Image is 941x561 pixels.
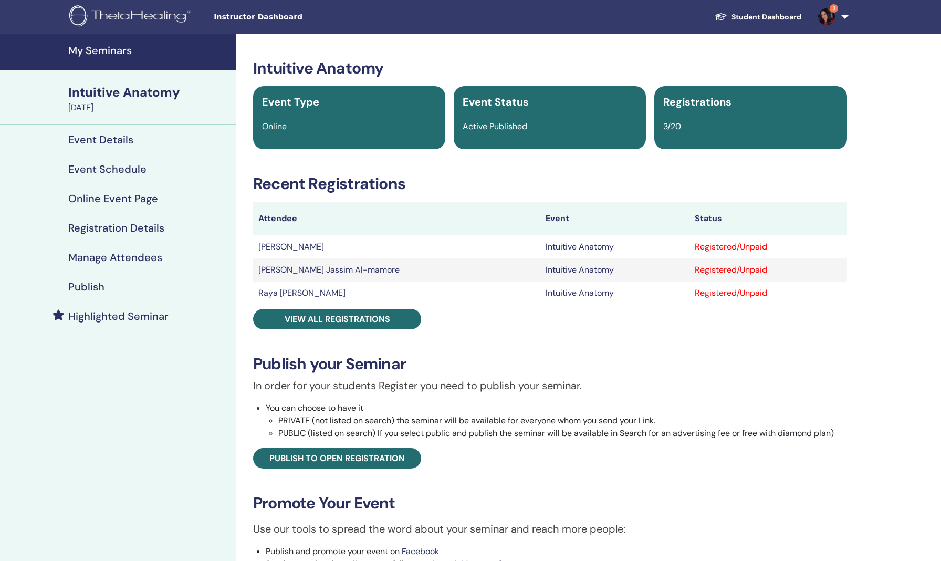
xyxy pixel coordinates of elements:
[253,521,847,537] p: Use our tools to spread the word about your seminar and reach more people:
[68,192,158,205] h4: Online Event Page
[278,427,847,440] li: PUBLIC (listed on search) If you select public and publish the seminar will be available in Searc...
[68,222,164,234] h4: Registration Details
[463,121,527,132] span: Active Published
[214,12,371,23] span: Instructor Dashboard
[68,310,169,323] h4: Highlighted Seminar
[68,84,230,101] div: Intuitive Anatomy
[269,453,405,464] span: Publish to open registration
[68,133,133,146] h4: Event Details
[68,44,230,57] h4: My Seminars
[68,101,230,114] div: [DATE]
[62,84,236,114] a: Intuitive Anatomy[DATE]
[540,282,689,305] td: Intuitive Anatomy
[262,95,319,109] span: Event Type
[253,174,847,193] h3: Recent Registrations
[69,5,195,29] img: logo.png
[402,546,439,557] a: Facebook
[830,4,838,13] span: 3
[253,202,540,235] th: Attendee
[463,95,529,109] span: Event Status
[663,95,731,109] span: Registrations
[695,264,841,276] div: Registered/Unpaid
[285,314,390,325] span: View all registrations
[540,258,689,282] td: Intuitive Anatomy
[253,282,540,305] td: Raya [PERSON_NAME]
[818,8,835,25] img: default.jpg
[253,235,540,258] td: [PERSON_NAME]
[663,121,681,132] span: 3/20
[253,378,847,393] p: In order for your students Register you need to publish your seminar.
[253,448,421,469] a: Publish to open registration
[253,59,847,78] h3: Intuitive Anatomy
[695,287,841,299] div: Registered/Unpaid
[266,545,847,558] li: Publish and promote your event on
[253,355,847,373] h3: Publish your Seminar
[715,12,727,21] img: graduation-cap-white.svg
[68,163,147,175] h4: Event Schedule
[68,280,104,293] h4: Publish
[706,7,810,27] a: Student Dashboard
[253,258,540,282] td: [PERSON_NAME] Jassim Al-mamore
[278,414,847,427] li: PRIVATE (not listed on search) the seminar will be available for everyone whom you send your Link.
[253,309,421,329] a: View all registrations
[540,202,689,235] th: Event
[540,235,689,258] td: Intuitive Anatomy
[266,402,847,440] li: You can choose to have it
[689,202,846,235] th: Status
[695,241,841,253] div: Registered/Unpaid
[68,251,162,264] h4: Manage Attendees
[253,494,847,513] h3: Promote Your Event
[262,121,287,132] span: Online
